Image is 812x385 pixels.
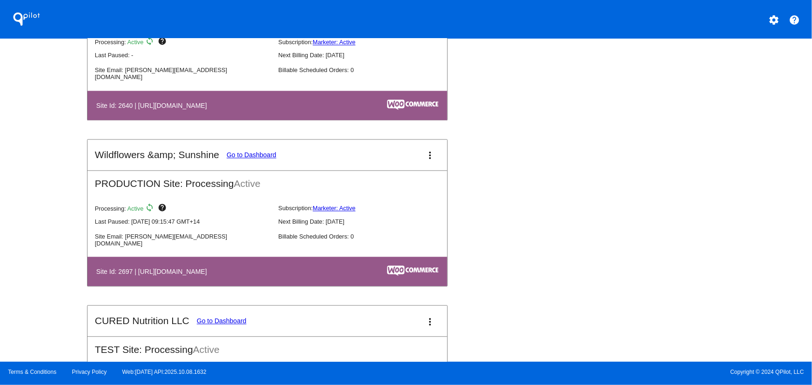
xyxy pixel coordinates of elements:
mat-icon: sync [145,203,156,214]
span: Active [128,205,144,212]
p: Processing: [95,37,271,48]
mat-icon: sync [145,37,156,48]
p: Billable Scheduled Orders: 0 [278,66,454,73]
h4: Site Id: 2640 | [URL][DOMAIN_NAME] [96,102,212,109]
span: Copyright © 2024 QPilot, LLC [414,369,804,375]
p: Site Email: [PERSON_NAME][EMAIL_ADDRESS][DOMAIN_NAME] [95,66,271,80]
p: Next Billing Date: [DATE] [278,218,454,225]
a: Go to Dashboard [227,151,276,159]
span: Active [193,344,220,355]
h2: TEST Site: Processing [87,337,447,355]
img: c53aa0e5-ae75-48aa-9bee-956650975ee5 [387,266,438,276]
p: Last Paused: - [95,52,271,59]
a: Marketer: Active [313,205,356,212]
p: Subscription: [278,205,454,212]
p: Last Paused: [DATE] 09:15:47 GMT+14 [95,218,271,225]
h4: Site Id: 2697 | [URL][DOMAIN_NAME] [96,268,212,275]
a: Terms & Conditions [8,369,56,375]
p: Next Billing Date: [DATE] [278,52,454,59]
span: Active [128,39,144,46]
mat-icon: more_vert [425,150,436,161]
span: Active [234,178,261,189]
p: Processing: [95,203,271,214]
a: Marketer: Active [313,39,356,46]
a: Web:[DATE] API:2025.10.08.1632 [122,369,207,375]
mat-icon: more_vert [425,316,436,327]
h1: QPilot [8,10,45,28]
h2: CURED Nutrition LLC [95,315,189,326]
mat-icon: help [158,37,169,48]
mat-icon: help [789,14,800,26]
mat-icon: help [158,203,169,214]
p: Subscription: [278,39,454,46]
h2: Wildflowers &amp; Sunshine [95,149,219,160]
mat-icon: settings [768,14,779,26]
p: Site Email: [PERSON_NAME][EMAIL_ADDRESS][DOMAIN_NAME] [95,233,271,247]
a: Privacy Policy [72,369,107,375]
h2: PRODUCTION Site: Processing [87,171,447,189]
p: Billable Scheduled Orders: 0 [278,233,454,240]
img: c53aa0e5-ae75-48aa-9bee-956650975ee5 [387,100,438,110]
a: Go to Dashboard [197,317,247,325]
